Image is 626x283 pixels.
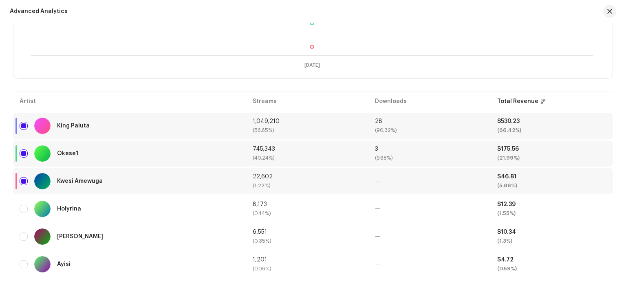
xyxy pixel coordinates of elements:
div: (56.65%) [253,127,362,133]
div: (5.86%) [497,183,606,189]
div: (1.3%) [497,238,606,244]
div: — [375,261,484,267]
div: (0.06%) [253,266,362,272]
div: 745,343 [253,146,362,152]
div: (0.44%) [253,211,362,216]
div: 3 [375,146,484,152]
div: (1.55%) [497,211,606,216]
div: (90.32%) [375,127,484,133]
div: $4.72 [497,257,606,263]
div: $10.34 [497,229,606,235]
div: 28 [375,118,484,124]
div: (0.59%) [497,266,606,272]
div: 8,173 [253,202,362,207]
div: 1,049,210 [253,118,362,124]
text: [DATE] [304,63,320,68]
div: 1,201 [253,257,362,263]
div: $12.39 [497,202,606,207]
div: (9.68%) [375,155,484,161]
div: (0.35%) [253,238,362,244]
div: — [375,178,484,184]
div: — [375,234,484,239]
div: (40.24%) [253,155,362,161]
div: 6,551 [253,229,362,235]
div: 22,602 [253,174,362,180]
div: $46.81 [497,174,606,180]
div: $530.23 [497,118,606,124]
div: (1.22%) [253,183,362,189]
div: $175.56 [497,146,606,152]
div: — [375,206,484,212]
div: (21.99%) [497,155,606,161]
div: (66.42%) [497,127,606,133]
